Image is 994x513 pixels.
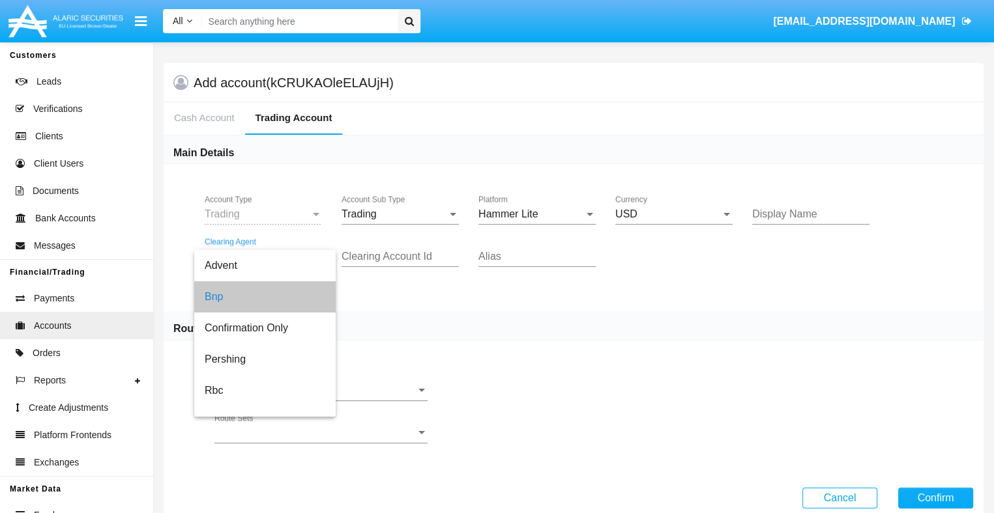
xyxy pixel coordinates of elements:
h5: Add account (kCRUKAOleELAUjH) [194,77,394,88]
span: Verifications [33,102,82,116]
img: Logo image [7,2,125,40]
span: Accounts [34,319,72,333]
a: [EMAIL_ADDRESS][DOMAIN_NAME] [767,3,978,40]
span: [EMAIL_ADDRESS][DOMAIN_NAME] [773,16,955,27]
span: Messages [34,239,76,253]
span: Reports [34,374,66,387]
span: USD [615,208,637,219]
button: Cancel [802,488,877,508]
span: Route Sets [214,427,416,439]
span: Clients [35,130,63,143]
span: Payments [34,292,74,305]
span: Trading [342,208,377,219]
span: Leads [37,75,61,89]
span: Orders [33,346,61,360]
span: Hammer Lite [478,208,538,219]
span: Platform Frontends [34,428,111,442]
h6: Route Settings [173,322,247,336]
input: Search [202,9,394,33]
h6: Main Details [173,146,234,160]
span: Client Users [34,157,83,171]
span: Exchanges [34,456,79,469]
a: All [163,14,202,28]
span: Bank Accounts [35,212,96,225]
span: Execution Broker [214,385,416,396]
button: Confirm [898,488,973,508]
span: Create Adjustments [29,401,108,415]
span: Trading [205,208,240,219]
span: Documents [33,184,79,198]
span: All [173,16,183,26]
span: Bnp [205,251,223,262]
